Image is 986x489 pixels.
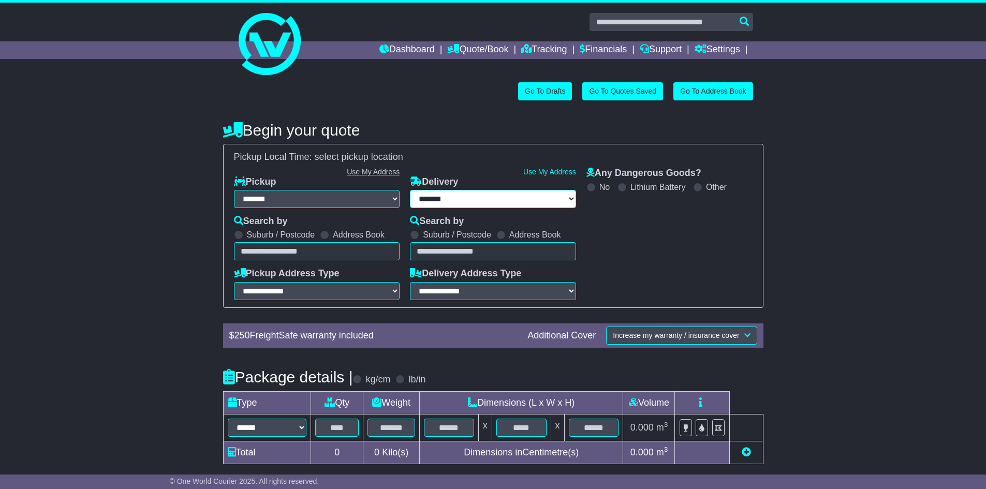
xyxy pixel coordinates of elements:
a: Add new item [742,447,751,457]
label: Search by [410,216,464,227]
label: Pickup Address Type [234,268,340,279]
label: lb/in [408,374,425,386]
a: Settings [695,41,740,59]
label: No [599,182,610,192]
h4: Begin your quote [223,122,763,139]
label: Suburb / Postcode [247,230,315,240]
td: Dimensions (L x W x H) [419,391,623,414]
td: Weight [363,391,420,414]
span: © One World Courier 2025. All rights reserved. [170,477,319,485]
sup: 3 [664,421,668,428]
td: 0 [311,441,363,464]
a: Support [640,41,682,59]
label: Pickup [234,176,276,188]
sup: 3 [664,446,668,453]
label: Suburb / Postcode [423,230,491,240]
td: Qty [311,391,363,414]
td: x [478,414,492,441]
span: Increase my warranty / insurance cover [613,331,739,339]
span: 0 [374,447,379,457]
label: Search by [234,216,288,227]
td: Kilo(s) [363,441,420,464]
a: Go To Address Book [673,82,753,100]
a: Dashboard [379,41,435,59]
div: $ FreightSafe warranty included [224,330,523,342]
a: Tracking [521,41,567,59]
div: Additional Cover [522,330,601,342]
label: Lithium Battery [630,182,686,192]
label: Other [706,182,727,192]
label: Delivery Address Type [410,268,521,279]
span: 0.000 [630,422,654,433]
label: Any Dangerous Goods? [586,168,701,179]
td: x [551,414,564,441]
h4: Package details | [223,368,353,386]
a: Quote/Book [447,41,508,59]
label: kg/cm [365,374,390,386]
span: 0.000 [630,447,654,457]
button: Increase my warranty / insurance cover [606,327,757,345]
td: Type [223,391,311,414]
a: Use My Address [523,168,576,176]
label: Delivery [410,176,458,188]
div: Pickup Local Time: [229,152,758,163]
label: Address Book [509,230,561,240]
a: Go To Quotes Saved [582,82,663,100]
label: Address Book [333,230,385,240]
a: Go To Drafts [518,82,572,100]
span: m [656,422,668,433]
span: 250 [234,330,250,340]
a: Financials [580,41,627,59]
td: Volume [623,391,675,414]
span: select pickup location [315,152,403,162]
td: Dimensions in Centimetre(s) [419,441,623,464]
a: Use My Address [347,168,400,176]
span: m [656,447,668,457]
td: Total [223,441,311,464]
